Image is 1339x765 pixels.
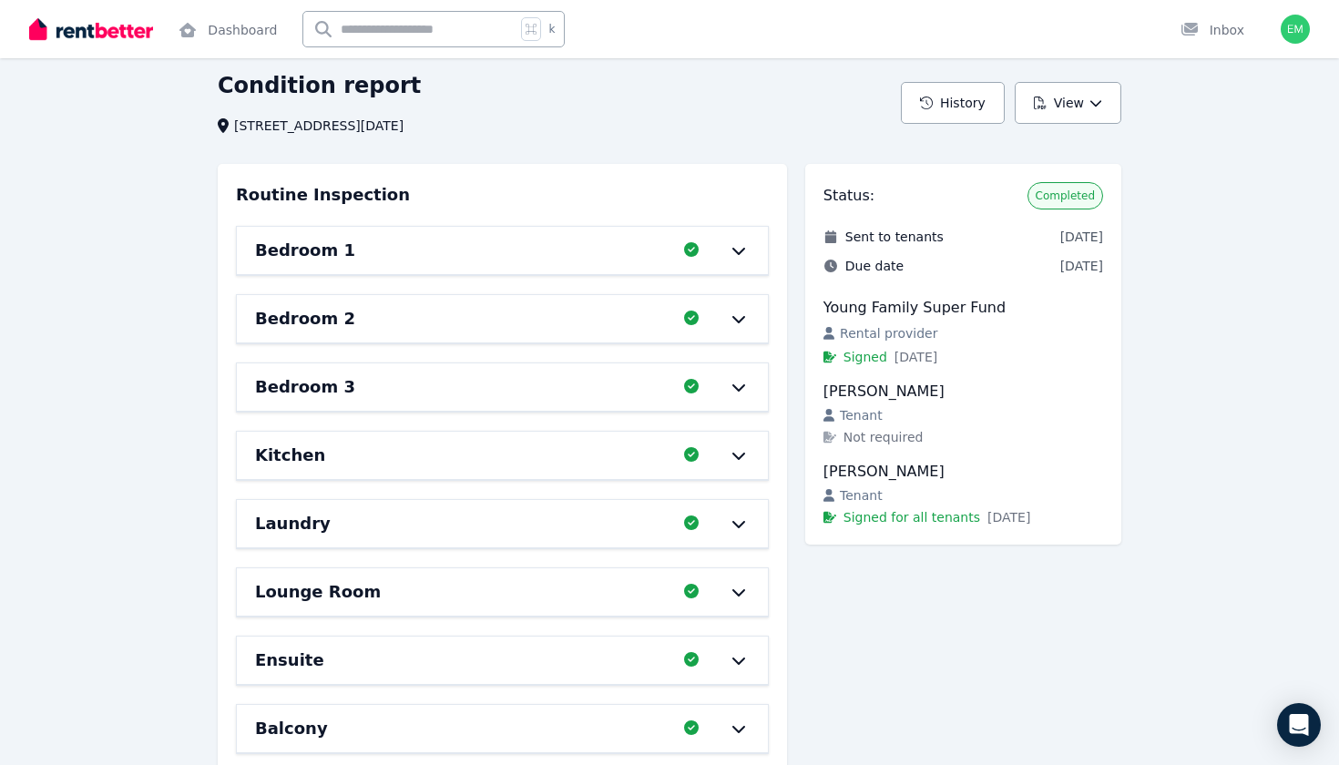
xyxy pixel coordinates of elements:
span: [DATE] [987,508,1030,526]
span: Signed for all tenants [843,508,980,526]
div: Open Intercom Messenger [1277,703,1321,747]
span: Completed [1036,189,1095,203]
span: Due date [845,257,904,275]
img: RentBetter [29,15,153,43]
button: History [901,82,1005,124]
span: k [548,22,555,36]
span: Signed [843,348,887,366]
div: [PERSON_NAME] [823,381,1103,403]
span: Tenant [840,406,883,424]
button: View [1015,82,1121,124]
h1: Condition report [218,71,421,100]
h6: Balcony [255,716,328,741]
span: [DATE] [1060,228,1103,246]
span: Tenant [840,486,883,505]
span: Sent to tenants [845,228,944,246]
img: Zhanyi Liu [1281,15,1310,44]
div: [PERSON_NAME] [823,461,1103,483]
h6: Ensuite [255,648,324,673]
h6: Kitchen [255,443,325,468]
div: Young Family Super Fund [823,297,1103,319]
span: Not required [843,428,924,446]
span: [DATE] [894,348,937,366]
h3: Routine Inspection [236,182,410,208]
h6: Laundry [255,511,331,536]
div: Inbox [1181,21,1244,39]
span: [STREET_ADDRESS][DATE] [234,117,404,135]
h3: Status: [823,185,874,207]
h6: Bedroom 2 [255,306,355,331]
span: Rental provider [840,324,937,342]
span: [DATE] [1060,257,1103,275]
h6: Bedroom 3 [255,374,355,400]
h6: Lounge Room [255,579,381,605]
h6: Bedroom 1 [255,238,355,263]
